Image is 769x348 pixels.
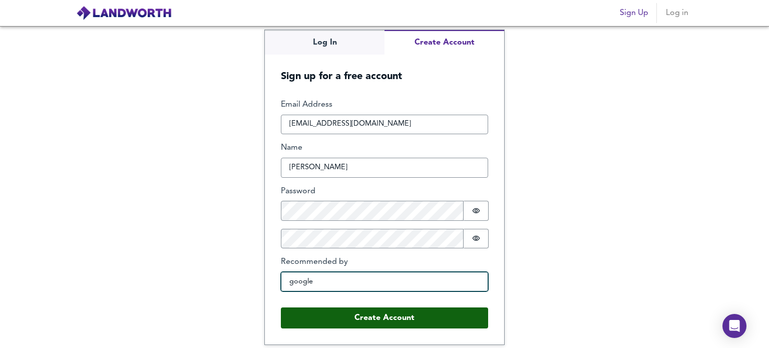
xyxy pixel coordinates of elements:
label: Email Address [281,99,488,111]
button: Sign Up [616,3,652,23]
button: Create Account [281,307,488,328]
input: What should we call you? [281,158,488,178]
img: logo [76,6,172,21]
label: Password [281,186,488,197]
h5: Sign up for a free account [265,55,504,83]
input: How did you hear of Landworth? [281,272,488,292]
label: Name [281,142,488,154]
button: Create Account [384,30,504,55]
input: How can we reach you? [281,115,488,135]
button: Log in [661,3,693,23]
div: Open Intercom Messenger [722,314,746,338]
button: Show password [464,201,489,220]
label: Recommended by [281,256,488,268]
span: Sign Up [620,6,648,20]
button: Log In [265,30,384,55]
span: Log in [665,6,689,20]
button: Show password [464,229,489,248]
